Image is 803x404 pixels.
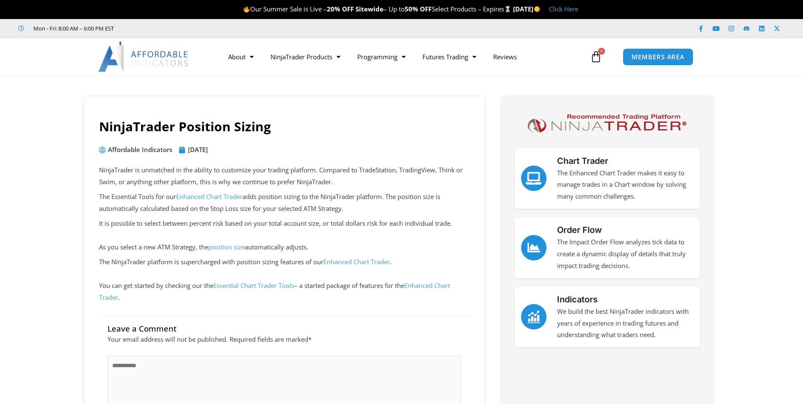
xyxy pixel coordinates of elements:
p: The NinjaTrader platform is supercharged with position sizing features of our . You can get start... [99,256,469,303]
strong: Sitewide [356,5,384,13]
img: ⌛ [505,6,511,12]
nav: Menu [220,47,588,66]
a: Essential Chart Trader Tools [213,281,294,290]
a: 0 [577,44,615,69]
a: Futures Trading [414,47,485,66]
a: Reviews [485,47,525,66]
p: It is possible to select between percent risk based on your total account size, or total dollars ... [99,218,469,253]
a: Enhanced Chart Trader [99,281,450,302]
p: We build the best NinjaTrader indicators with years of experience in trading futures and understa... [557,306,693,341]
a: MEMBERS AREA [623,48,693,66]
span: MEMBERS AREA [632,54,684,60]
a: Chart Trader [521,166,546,191]
span: 0 [598,48,605,55]
img: NinjaTrader Logo | Affordable Indicators – NinjaTrader [524,111,690,136]
p: The Enhanced Chart Trader makes it easy to manage trades in a Chart window by solving many common... [557,167,693,203]
span: Affordable Indicators [106,144,172,156]
a: Programming [349,47,414,66]
img: 🌞 [534,6,540,12]
span: Our Summer Sale is Live – – Up to Select Products – Expires [243,5,513,13]
a: Chart Trader [557,156,608,166]
span: Your email address will not be published. [108,335,228,343]
a: Order Flow [521,235,546,260]
iframe: Customer reviews powered by Trustpilot [126,24,253,33]
a: NinjaTrader Products [262,47,349,66]
time: [DATE] [188,145,208,154]
strong: 20% OFF [327,5,354,13]
strong: [DATE] [513,5,541,13]
p: The Essential Tools for our adds position sizing to the NinjaTrader platform. The position size i... [99,191,469,215]
a: Enhanced Chart Trader [176,192,243,201]
a: Order Flow [557,225,602,235]
a: Click Here [549,5,578,13]
img: 🔥 [243,6,250,12]
a: position size [208,243,245,251]
strong: 50% OFF [405,5,432,13]
p: The Impact Order Flow analyzes tick data to create a dynamic display of details that truly impact... [557,236,693,272]
a: Enhanced Chart Trader [323,257,390,266]
h3: Leave a Comment [108,315,461,334]
h1: NinjaTrader Position Sizing [99,118,469,136]
a: Indicators [557,294,598,304]
img: LogoAI | Affordable Indicators – NinjaTrader [98,42,189,72]
a: Indicators [521,304,546,329]
p: NinjaTrader is unmatched in the ability to customize your trading platform. Compared to TradeStat... [99,164,469,188]
a: About [220,47,262,66]
span: Required fields are marked [229,335,312,343]
span: Mon - Fri: 8:00 AM – 6:00 PM EST [31,23,114,33]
